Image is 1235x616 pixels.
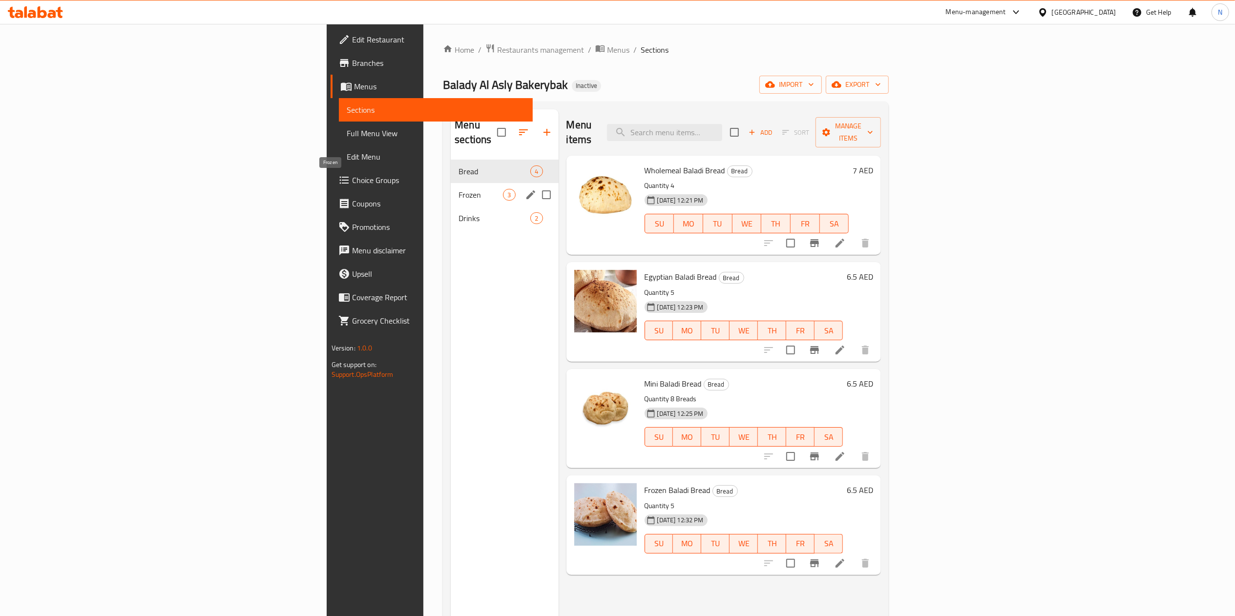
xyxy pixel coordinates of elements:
span: SA [818,536,839,551]
button: Branch-specific-item [803,231,826,255]
span: Inactive [572,82,601,90]
span: FR [795,217,816,231]
p: Quantity 4 [645,180,849,192]
span: MO [677,536,697,551]
div: [GEOGRAPHIC_DATA] [1052,7,1116,18]
button: delete [854,552,877,575]
span: SA [818,430,839,444]
div: Bread [704,379,729,390]
a: Menus [331,75,533,98]
button: SU [645,214,674,233]
span: Menus [607,44,629,56]
span: 3 [503,190,515,200]
span: MO [677,324,697,338]
span: TH [762,536,782,551]
a: Support.OpsPlatform [332,368,394,381]
button: delete [854,338,877,362]
button: FR [786,534,815,554]
a: Edit Menu [339,145,533,168]
span: Coverage Report [352,291,525,303]
button: TH [758,321,786,340]
span: Wholemeal Baladi Bread [645,163,725,178]
button: SU [645,534,673,554]
span: Bread [459,165,530,177]
span: Grocery Checklist [352,315,525,327]
div: Bread [727,165,753,177]
div: items [530,165,543,177]
span: WE [736,217,758,231]
button: SA [815,534,843,554]
span: Select section first [776,125,816,140]
h6: 6.5 AED [847,483,873,497]
span: Edit Menu [347,151,525,163]
button: TU [703,214,733,233]
img: Mini Baladi Bread [574,377,637,439]
span: Bread [719,272,744,284]
span: TH [762,324,782,338]
button: Branch-specific-item [803,338,826,362]
button: Add [745,125,776,140]
span: 4 [531,167,542,176]
button: delete [854,445,877,468]
button: Add section [535,121,559,144]
nav: breadcrumb [443,43,889,56]
span: Version: [332,342,356,354]
span: Bread [713,486,737,497]
button: SA [815,321,843,340]
span: MO [677,430,697,444]
a: Coupons [331,192,533,215]
a: Menus [595,43,629,56]
div: Bread [712,485,738,497]
button: TH [758,427,786,447]
span: FR [790,430,811,444]
span: Full Menu View [347,127,525,139]
span: Select to update [780,233,801,253]
h6: 6.5 AED [847,377,873,390]
button: TH [758,534,786,554]
p: Quantity 5 [645,500,843,512]
span: export [834,79,881,91]
p: Quantity 5 [645,287,843,299]
button: TU [701,427,730,447]
span: FR [790,536,811,551]
span: Coupons [352,198,525,209]
span: Bread [704,379,729,390]
a: Sections [339,98,533,122]
button: MO [673,427,701,447]
span: FR [790,324,811,338]
button: SU [645,321,673,340]
a: Edit menu item [834,237,846,249]
a: Grocery Checklist [331,309,533,332]
span: Select to update [780,553,801,574]
button: import [759,76,822,94]
button: FR [786,427,815,447]
button: export [826,76,889,94]
div: Bread4 [451,160,558,183]
button: WE [730,534,758,554]
h6: 7 AED [853,164,873,177]
button: MO [673,534,701,554]
span: 1.0.0 [357,342,372,354]
div: Inactive [572,80,601,92]
span: WE [733,430,754,444]
h2: Menu items [566,118,596,147]
span: SU [649,536,670,551]
img: Wholemeal Baladi Bread [574,164,637,226]
span: MO [678,217,699,231]
span: Upsell [352,268,525,280]
span: TU [707,217,729,231]
button: MO [674,214,703,233]
span: TU [705,324,726,338]
button: TU [701,321,730,340]
span: Sections [641,44,669,56]
span: Select to update [780,446,801,467]
a: Edit menu item [834,557,846,569]
div: items [530,212,543,224]
a: Edit menu item [834,451,846,462]
span: WE [733,536,754,551]
span: import [767,79,814,91]
a: Coverage Report [331,286,533,309]
a: Restaurants management [485,43,584,56]
a: Promotions [331,215,533,239]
